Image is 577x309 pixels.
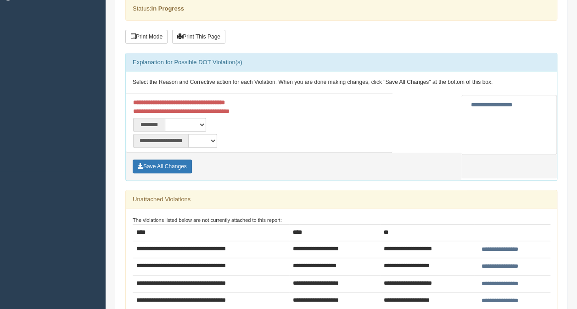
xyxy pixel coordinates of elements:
div: Select the Reason and Corrective action for each Violation. When you are done making changes, cli... [126,72,557,94]
div: Explanation for Possible DOT Violation(s) [126,53,557,72]
button: Print Mode [125,30,168,44]
button: Save [133,160,192,173]
div: Unattached Violations [126,190,557,209]
small: The violations listed below are not currently attached to this report: [133,217,282,223]
button: Print This Page [172,30,225,44]
strong: In Progress [151,5,184,12]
